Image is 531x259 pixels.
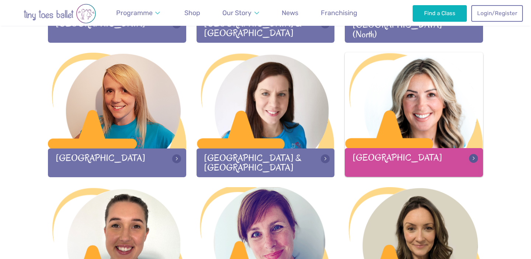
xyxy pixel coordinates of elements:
[345,52,483,176] a: [GEOGRAPHIC_DATA]
[113,5,164,21] a: Programme
[317,5,361,21] a: Franchising
[278,5,302,21] a: News
[345,148,483,176] div: [GEOGRAPHIC_DATA]
[197,148,335,177] div: [GEOGRAPHIC_DATA] & [GEOGRAPHIC_DATA]
[48,53,186,177] a: [GEOGRAPHIC_DATA]
[116,9,153,17] span: Programme
[222,9,251,17] span: Our Story
[184,9,200,17] span: Shop
[48,148,186,177] div: [GEOGRAPHIC_DATA]
[321,9,357,17] span: Franchising
[197,14,335,42] div: [GEOGRAPHIC_DATA] & [GEOGRAPHIC_DATA]
[197,53,335,177] a: [GEOGRAPHIC_DATA] & [GEOGRAPHIC_DATA]
[282,9,298,17] span: News
[413,5,467,21] a: Find a Class
[471,5,523,21] a: Login/Register
[181,5,204,21] a: Shop
[8,4,111,24] img: tiny toes ballet
[219,5,263,21] a: Our Story
[48,14,186,42] div: [GEOGRAPHIC_DATA]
